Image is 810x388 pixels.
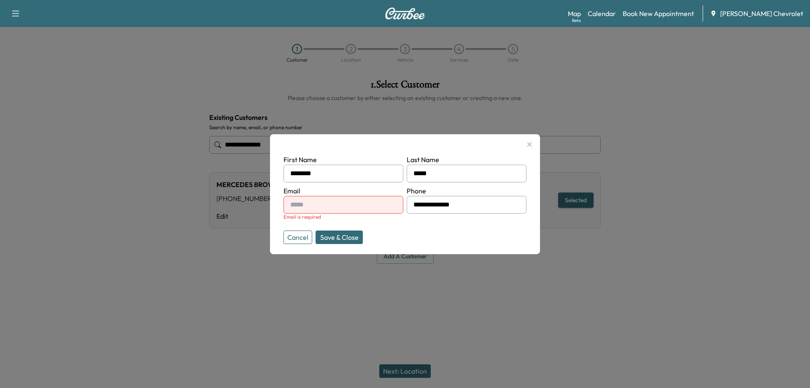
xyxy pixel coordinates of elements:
a: Book New Appointment [623,8,694,19]
span: [PERSON_NAME] Chevrolet [720,8,803,19]
label: Phone [407,187,426,195]
img: Curbee Logo [385,8,425,19]
button: Save & Close [316,231,363,244]
label: Email [283,187,300,195]
a: Calendar [588,8,616,19]
label: Last Name [407,155,439,164]
a: MapBeta [568,8,581,19]
label: First Name [283,155,317,164]
button: Cancel [283,231,312,244]
div: Email is required [283,214,403,220]
div: Beta [572,17,581,24]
